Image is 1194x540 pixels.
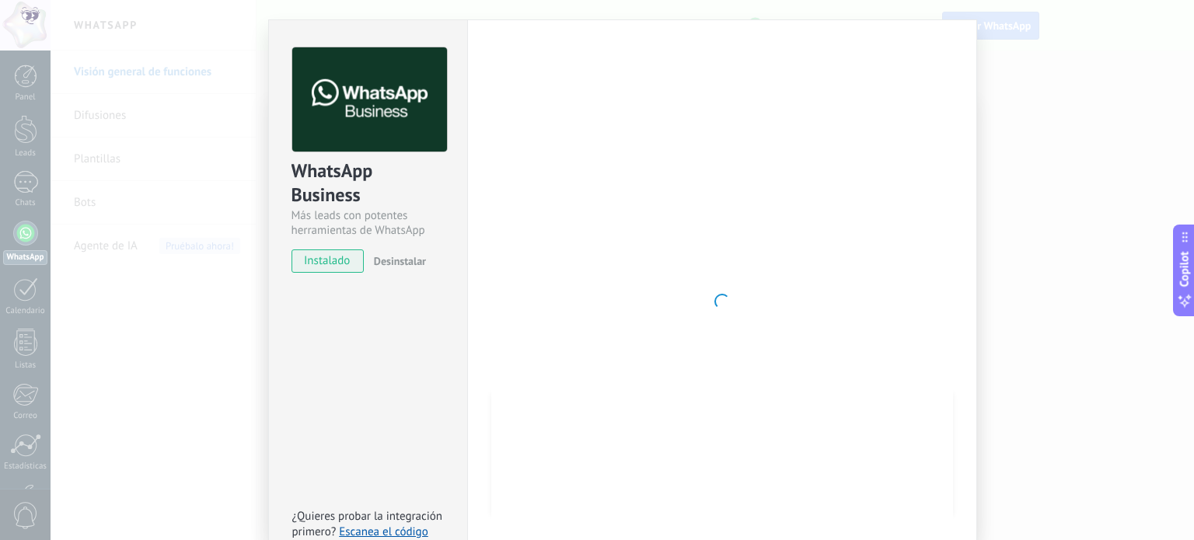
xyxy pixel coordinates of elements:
[292,159,445,208] div: WhatsApp Business
[65,90,77,103] img: tab_domain_overview_orange.svg
[166,90,178,103] img: tab_keywords_by_traffic_grey.svg
[1177,251,1192,287] span: Copilot
[292,249,363,273] span: instalado
[25,25,37,37] img: logo_orange.svg
[292,208,445,238] div: Más leads con potentes herramientas de WhatsApp
[368,249,426,273] button: Desinstalar
[292,509,443,539] span: ¿Quieres probar la integración primero?
[183,92,247,102] div: Palabras clave
[40,40,174,53] div: Dominio: [DOMAIN_NAME]
[292,47,447,152] img: logo_main.png
[82,92,119,102] div: Dominio
[25,40,37,53] img: website_grey.svg
[374,254,426,268] span: Desinstalar
[44,25,76,37] div: v 4.0.25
